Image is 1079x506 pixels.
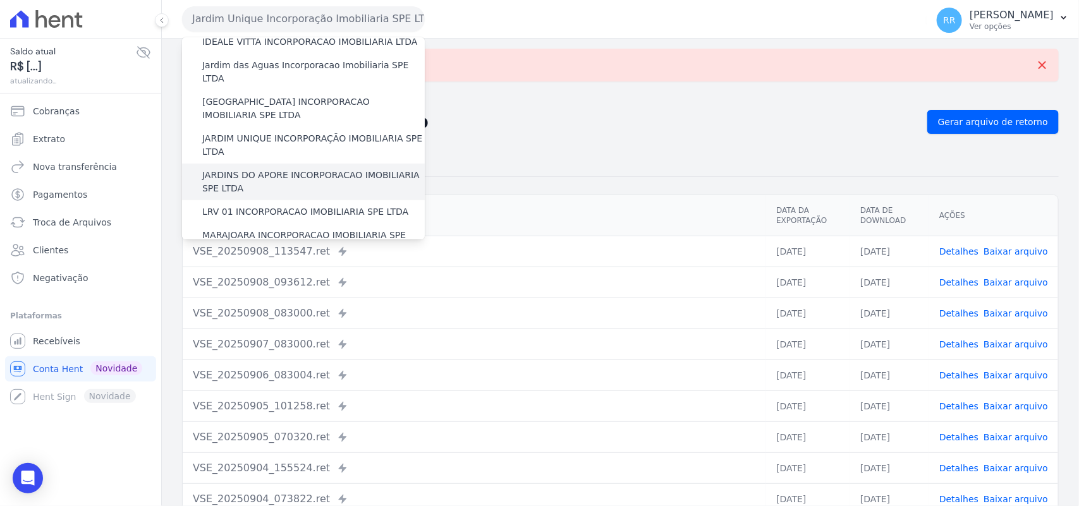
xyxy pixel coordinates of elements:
label: [GEOGRAPHIC_DATA] INCORPORACAO IMOBILIARIA SPE LTDA [202,95,425,122]
div: VSE_20250905_101258.ret [193,399,756,414]
span: atualizando... [10,75,136,87]
a: Nova transferência [5,154,156,179]
td: [DATE] [850,390,929,421]
div: VSE_20250905_070320.ret [193,430,756,445]
p: Ver opções [970,21,1054,32]
a: Baixar arquivo [984,494,1048,504]
a: Baixar arquivo [984,277,1048,287]
a: Detalhes [939,277,978,287]
span: Negativação [33,272,88,284]
td: [DATE] [850,236,929,267]
a: Baixar arquivo [984,246,1048,256]
a: Extrato [5,126,156,152]
div: VSE_20250908_083000.ret [193,306,756,321]
a: Baixar arquivo [984,308,1048,318]
label: JARDINS DO APORE INCORPORACAO IMOBILIARIA SPE LTDA [202,169,425,195]
a: Baixar arquivo [984,339,1048,349]
div: VSE_20250908_113547.ret [193,244,756,259]
h2: Exportações de Retorno [182,113,917,131]
a: Baixar arquivo [984,463,1048,473]
a: Pagamentos [5,182,156,207]
a: Conta Hent Novidade [5,356,156,382]
label: MARAJOARA INCORPORACAO IMOBILIARIA SPE LTDA [202,229,425,255]
div: VSE_20250907_083000.ret [193,337,756,352]
button: RR [PERSON_NAME] Ver opções [927,3,1079,38]
span: Conta Hent [33,363,83,375]
span: R$ [...] [10,58,136,75]
span: Saldo atual [10,45,136,58]
td: [DATE] [766,298,850,328]
td: [DATE] [850,298,929,328]
span: Novidade [90,361,142,375]
a: Negativação [5,265,156,291]
td: [DATE] [766,359,850,390]
td: [DATE] [850,421,929,452]
th: Ações [929,195,1058,236]
div: VSE_20250908_093612.ret [193,275,756,290]
label: Jardim das Aguas Incorporacao Imobiliaria SPE LTDA [202,59,425,85]
a: Detalhes [939,308,978,318]
a: Baixar arquivo [984,370,1048,380]
div: Open Intercom Messenger [13,463,43,493]
div: Plataformas [10,308,151,323]
td: [DATE] [766,328,850,359]
span: Recebíveis [33,335,80,347]
td: [DATE] [766,236,850,267]
span: RR [943,16,955,25]
nav: Breadcrumb [182,92,1059,105]
a: Recebíveis [5,328,156,354]
span: Pagamentos [33,188,87,201]
a: Detalhes [939,401,978,411]
a: Clientes [5,238,156,263]
a: Gerar arquivo de retorno [927,110,1059,134]
div: VSE_20250906_083004.ret [193,368,756,383]
a: Troca de Arquivos [5,210,156,235]
a: Detalhes [939,339,978,349]
label: IDEALE VITTA INCORPORACAO IMOBILIARIA LTDA [202,35,417,49]
th: Data da Exportação [766,195,850,236]
label: JARDIM UNIQUE INCORPORAÇÃO IMOBILIARIA SPE LTDA [202,132,425,159]
span: Troca de Arquivos [33,216,111,229]
td: [DATE] [766,452,850,483]
td: [DATE] [766,421,850,452]
a: Detalhes [939,432,978,442]
span: Gerar arquivo de retorno [938,116,1048,128]
td: [DATE] [766,267,850,298]
td: [DATE] [850,328,929,359]
td: [DATE] [850,359,929,390]
th: Data de Download [850,195,929,236]
p: [PERSON_NAME] [970,9,1054,21]
a: Cobranças [5,99,156,124]
a: Detalhes [939,463,978,473]
span: Clientes [33,244,68,256]
a: Detalhes [939,494,978,504]
a: Detalhes [939,370,978,380]
span: Nova transferência [33,160,117,173]
td: [DATE] [850,267,929,298]
a: Detalhes [939,246,978,256]
td: [DATE] [850,452,929,483]
button: Jardim Unique Incorporação Imobiliaria SPE LTDA [182,6,425,32]
span: Extrato [33,133,65,145]
div: VSE_20250904_155524.ret [193,461,756,476]
th: Arquivo [183,195,766,236]
a: Baixar arquivo [984,401,1048,411]
nav: Sidebar [10,99,151,409]
span: Cobranças [33,105,80,117]
label: LRV 01 INCORPORACAO IMOBILIARIA SPE LTDA [202,205,408,219]
a: Baixar arquivo [984,432,1048,442]
td: [DATE] [766,390,850,421]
